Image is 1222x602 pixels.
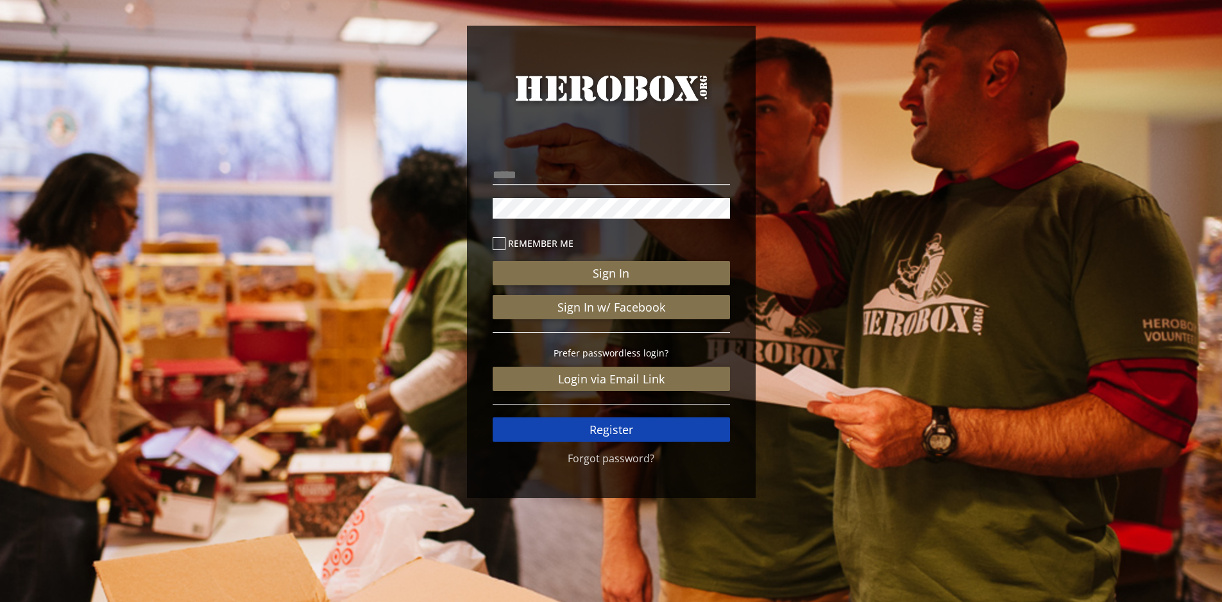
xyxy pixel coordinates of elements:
label: Remember me [493,236,730,251]
a: Register [493,417,730,442]
a: HeroBox [493,71,730,130]
a: Forgot password? [568,451,654,465]
button: Sign In [493,261,730,285]
p: Prefer passwordless login? [493,346,730,360]
a: Login via Email Link [493,367,730,391]
a: Sign In w/ Facebook [493,295,730,319]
